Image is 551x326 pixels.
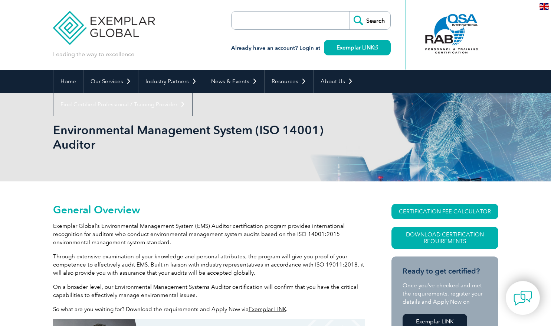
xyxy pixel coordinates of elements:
[53,222,365,246] p: Exemplar Global’s Environmental Management System (EMS) Auditor certification program provides in...
[83,70,138,93] a: Our Services
[53,204,365,216] h2: General Overview
[403,267,487,276] h3: Ready to get certified?
[204,70,264,93] a: News & Events
[324,40,391,55] a: Exemplar LINK
[514,289,532,307] img: contact-chat.png
[53,50,134,58] p: Leading the way to excellence
[403,281,487,306] p: Once you’ve checked and met the requirements, register your details and Apply Now on
[53,93,192,116] a: Find Certified Professional / Training Provider
[249,306,286,313] a: Exemplar LINK
[231,43,391,53] h3: Already have an account? Login at
[391,227,498,249] a: Download Certification Requirements
[539,3,549,10] img: en
[350,12,390,29] input: Search
[391,204,498,219] a: CERTIFICATION FEE CALCULATOR
[53,283,365,299] p: On a broader level, our Environmental Management Systems Auditor certification will confirm that ...
[53,305,365,313] p: So what are you waiting for? Download the requirements and Apply Now via .
[53,123,338,152] h1: Environmental Management System (ISO 14001) Auditor
[314,70,360,93] a: About Us
[53,252,365,277] p: Through extensive examination of your knowledge and personal attributes, the program will give yo...
[138,70,204,93] a: Industry Partners
[53,70,83,93] a: Home
[265,70,313,93] a: Resources
[374,45,378,49] img: open_square.png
